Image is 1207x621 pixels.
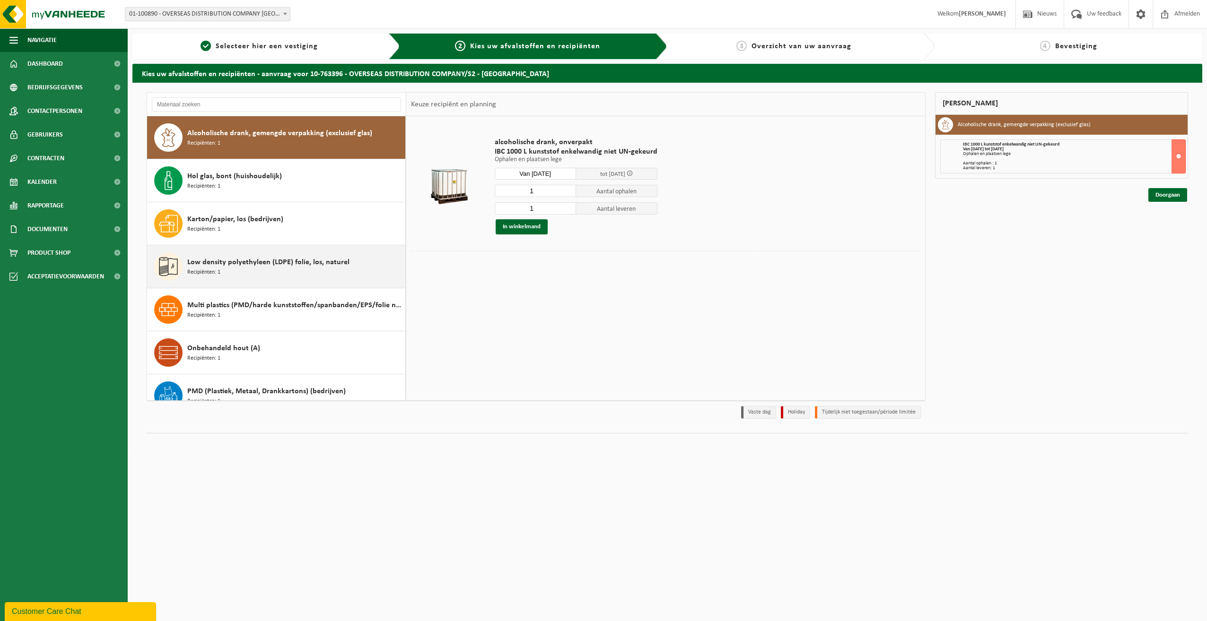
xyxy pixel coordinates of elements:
[187,139,220,148] span: Recipiënten: 1
[741,406,776,419] li: Vaste dag
[187,182,220,191] span: Recipiënten: 1
[495,138,657,147] span: alcoholische drank, onverpakt
[187,397,220,406] span: Recipiënten: 1
[137,41,381,52] a: 1Selecteer hier een vestiging
[600,171,625,177] span: tot [DATE]
[187,300,403,311] span: Multi plastics (PMD/harde kunststoffen/spanbanden/EPS/folie naturel/folie gemengd)
[147,159,406,202] button: Hol glas, bont (huishoudelijk) Recipiënten: 1
[187,171,282,182] span: Hol glas, bont (huishoudelijk)
[125,7,290,21] span: 01-100890 - OVERSEAS DISTRIBUTION COMPANY NV - ANTWERPEN
[495,168,576,180] input: Selecteer datum
[187,386,346,397] span: PMD (Plastiek, Metaal, Drankkartons) (bedrijven)
[27,123,63,147] span: Gebruikers
[1055,43,1097,50] span: Bevestiging
[187,311,220,320] span: Recipiënten: 1
[27,170,57,194] span: Kalender
[963,161,1186,166] div: Aantal ophalen : 1
[147,288,406,331] button: Multi plastics (PMD/harde kunststoffen/spanbanden/EPS/folie naturel/folie gemengd) Recipiënten: 1
[406,93,501,116] div: Keuze recipiënt en planning
[27,265,104,288] span: Acceptatievoorwaarden
[963,142,1059,147] span: IBC 1000 L kunststof enkelwandig niet UN-gekeurd
[147,245,406,288] button: Low density polyethyleen (LDPE) folie, los, naturel Recipiënten: 1
[576,202,657,215] span: Aantal leveren
[132,64,1202,82] h2: Kies uw afvalstoffen en recipiënten - aanvraag voor 10-763396 - OVERSEAS DISTRIBUTION COMPANY/S2 ...
[576,185,657,197] span: Aantal ophalen
[963,147,1004,152] strong: Van [DATE] tot [DATE]
[963,166,1186,171] div: Aantal leveren: 1
[187,214,283,225] span: Karton/papier, los (bedrijven)
[5,600,158,621] iframe: chat widget
[187,343,260,354] span: Onbehandeld hout (A)
[27,28,57,52] span: Navigatie
[496,219,548,234] button: In winkelmand
[495,156,657,163] p: Ophalen en plaatsen lege
[27,99,82,123] span: Contactpersonen
[781,406,810,419] li: Holiday
[935,92,1189,115] div: [PERSON_NAME]
[147,374,406,417] button: PMD (Plastiek, Metaal, Drankkartons) (bedrijven) Recipiënten: 1
[187,257,350,268] span: Low density polyethyleen (LDPE) folie, los, naturel
[201,41,211,51] span: 1
[1040,41,1050,51] span: 4
[187,354,220,363] span: Recipiënten: 1
[736,41,747,51] span: 3
[958,117,1091,132] h3: Alcoholische drank, gemengde verpakking (exclusief glas)
[27,52,63,76] span: Dashboard
[187,225,220,234] span: Recipiënten: 1
[963,152,1186,156] div: Ophalen en plaatsen lege
[27,194,64,217] span: Rapportage
[495,147,657,156] span: IBC 1000 L kunststof enkelwandig niet UN-gekeurd
[152,97,401,112] input: Materiaal zoeken
[1148,188,1187,202] a: Doorgaan
[187,128,372,139] span: Alcoholische drank, gemengde verpakking (exclusief glas)
[147,116,406,159] button: Alcoholische drank, gemengde verpakking (exclusief glas) Recipiënten: 1
[27,241,70,265] span: Product Shop
[959,10,1006,17] strong: [PERSON_NAME]
[216,43,318,50] span: Selecteer hier een vestiging
[27,147,64,170] span: Contracten
[187,268,220,277] span: Recipiënten: 1
[125,8,290,21] span: 01-100890 - OVERSEAS DISTRIBUTION COMPANY NV - ANTWERPEN
[147,202,406,245] button: Karton/papier, los (bedrijven) Recipiënten: 1
[752,43,851,50] span: Overzicht van uw aanvraag
[470,43,600,50] span: Kies uw afvalstoffen en recipiënten
[455,41,465,51] span: 2
[815,406,921,419] li: Tijdelijk niet toegestaan/période limitée
[147,331,406,374] button: Onbehandeld hout (A) Recipiënten: 1
[27,76,83,99] span: Bedrijfsgegevens
[27,217,68,241] span: Documenten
